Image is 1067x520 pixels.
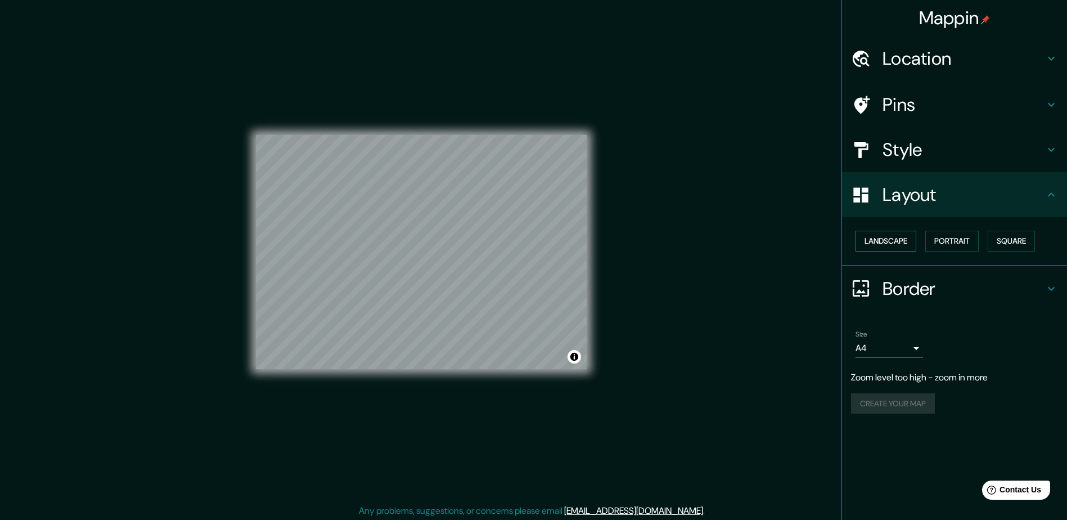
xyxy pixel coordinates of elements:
[842,36,1067,81] div: Location
[256,135,587,369] canvas: Map
[925,231,979,252] button: Portrait
[842,266,1067,311] div: Border
[706,504,709,518] div: .
[705,504,706,518] div: .
[883,93,1045,116] h4: Pins
[842,82,1067,127] div: Pins
[919,7,991,29] h4: Mappin
[564,505,703,517] a: [EMAIL_ADDRESS][DOMAIN_NAME]
[883,47,1045,70] h4: Location
[988,231,1035,252] button: Square
[856,329,867,339] label: Size
[842,127,1067,172] div: Style
[856,339,923,357] div: A4
[883,183,1045,206] h4: Layout
[967,476,1055,508] iframe: Help widget launcher
[359,504,705,518] p: Any problems, suggestions, or concerns please email .
[883,277,1045,300] h4: Border
[851,371,1058,384] p: Zoom level too high - zoom in more
[981,15,990,24] img: pin-icon.png
[856,231,916,252] button: Landscape
[568,350,581,364] button: Toggle attribution
[883,138,1045,161] h4: Style
[842,172,1067,217] div: Layout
